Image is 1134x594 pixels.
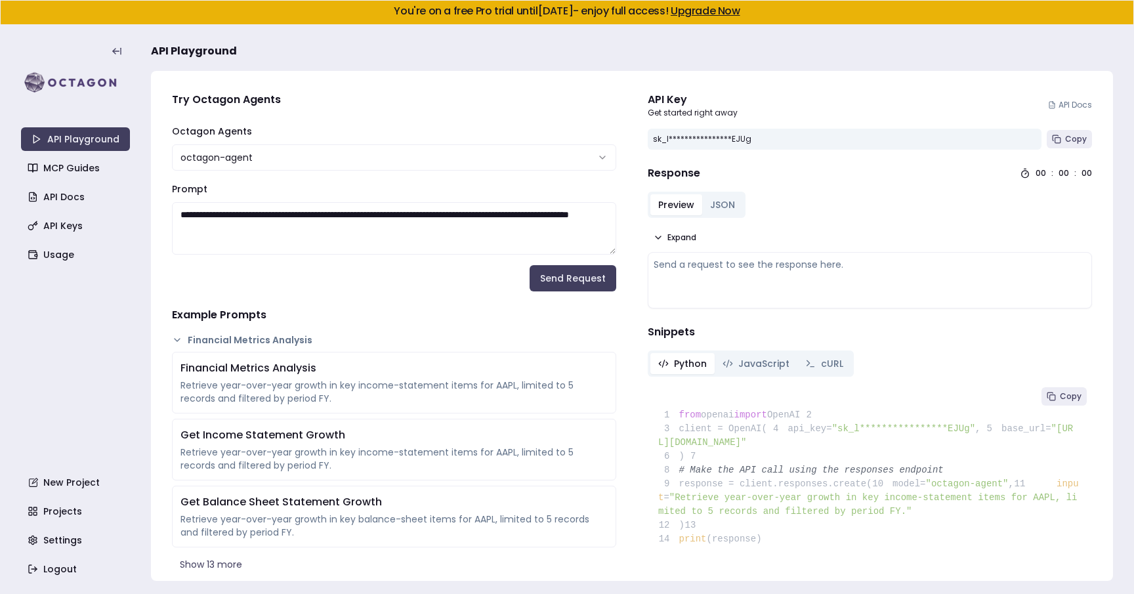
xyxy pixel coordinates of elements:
[1059,168,1069,179] div: 00
[11,6,1123,16] h5: You're on a free Pro trial until [DATE] - enjoy full access!
[658,492,1078,517] span: "Retrieve year-over-year growth in key income-statement items for AAPL, limited to 5 records and ...
[21,70,130,96] img: logo-rect-yK7x_WSZ.svg
[925,478,1008,489] span: "octagon-agent"
[1074,168,1076,179] div: :
[738,357,789,370] span: JavaScript
[22,156,131,180] a: MCP Guides
[180,513,608,539] div: Retrieve year-over-year growth in key balance-sheet items for AAPL, limited to 5 records and filt...
[658,463,679,477] span: 8
[180,379,608,405] div: Retrieve year-over-year growth in key income-statement items for AAPL, limited to 5 records and f...
[654,258,1086,271] div: Send a request to see the response here.
[667,232,696,243] span: Expand
[180,360,608,376] div: Financial Metrics Analysis
[172,92,616,108] h4: Try Octagon Agents
[172,125,252,138] label: Octagon Agents
[679,410,702,420] span: from
[734,410,767,420] span: import
[22,214,131,238] a: API Keys
[530,265,616,291] button: Send Request
[151,43,237,59] span: API Playground
[648,324,1092,340] h4: Snippets
[658,423,767,434] span: client = OpenAI(
[821,357,843,370] span: cURL
[658,408,679,422] span: 1
[1001,423,1051,434] span: base_url=
[671,3,740,18] a: Upgrade Now
[22,243,131,266] a: Usage
[172,182,207,196] label: Prompt
[648,165,700,181] h4: Response
[1014,477,1035,491] span: 11
[684,450,705,463] span: 7
[172,307,616,323] h4: Example Prompts
[684,519,705,532] span: 13
[767,422,788,436] span: 4
[701,410,734,420] span: openai
[22,499,131,523] a: Projects
[1047,130,1092,148] button: Copy
[648,108,738,118] p: Get started right away
[658,520,684,530] span: )
[658,450,679,463] span: 6
[767,410,800,420] span: OpenAI
[22,557,131,581] a: Logout
[648,228,702,247] button: Expand
[180,494,608,510] div: Get Balance Sheet Statement Growth
[180,446,608,472] div: Retrieve year-over-year growth in key income-statement items for AAPL, limited to 5 records and f...
[787,423,831,434] span: api_key=
[892,478,925,489] span: model=
[22,471,131,494] a: New Project
[975,423,980,434] span: ,
[872,477,893,491] span: 10
[21,127,130,151] a: API Playground
[1009,478,1014,489] span: ,
[674,357,707,370] span: Python
[707,534,762,544] span: (response)
[980,422,1001,436] span: 5
[658,519,679,532] span: 12
[800,408,821,422] span: 2
[22,185,131,209] a: API Docs
[679,465,944,475] span: # Make the API call using the responses endpoint
[663,492,669,503] span: =
[172,553,616,576] button: Show 13 more
[1060,391,1081,402] span: Copy
[22,528,131,552] a: Settings
[1081,168,1092,179] div: 00
[1051,168,1053,179] div: :
[180,427,608,443] div: Get Income Statement Growth
[658,532,679,546] span: 14
[648,92,738,108] div: API Key
[172,333,616,347] button: Financial Metrics Analysis
[658,478,872,489] span: response = client.responses.create(
[650,194,702,215] button: Preview
[1065,134,1087,144] span: Copy
[1041,387,1087,406] button: Copy
[1036,168,1046,179] div: 00
[658,451,684,461] span: )
[679,534,707,544] span: print
[658,422,679,436] span: 3
[702,194,743,215] button: JSON
[1048,100,1092,110] a: API Docs
[658,477,679,491] span: 9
